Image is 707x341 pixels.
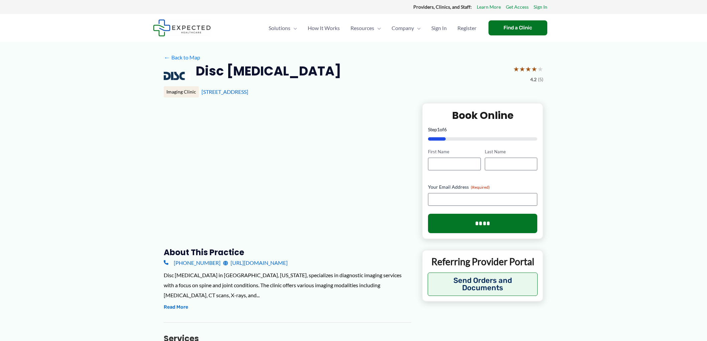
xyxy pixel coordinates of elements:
span: ★ [513,63,519,75]
span: Company [392,16,414,40]
h3: About this practice [164,247,411,258]
button: Send Orders and Documents [428,273,538,296]
a: How It Works [302,16,345,40]
span: ← [164,54,170,60]
label: First Name [428,149,480,155]
span: ★ [519,63,525,75]
a: [URL][DOMAIN_NAME] [223,258,288,268]
span: Menu Toggle [290,16,297,40]
span: Register [457,16,476,40]
span: ★ [531,63,537,75]
label: Your Email Address [428,184,537,190]
span: Sign In [431,16,447,40]
a: CompanyMenu Toggle [386,16,426,40]
a: Learn More [477,3,501,11]
strong: Providers, Clinics, and Staff: [413,4,472,10]
span: ★ [537,63,543,75]
a: Get Access [506,3,529,11]
a: ResourcesMenu Toggle [345,16,386,40]
a: Find a Clinic [488,20,547,35]
span: How It Works [308,16,340,40]
a: ←Back to Map [164,52,200,62]
span: Menu Toggle [374,16,381,40]
span: Menu Toggle [414,16,421,40]
nav: Primary Site Navigation [263,16,482,40]
label: Last Name [485,149,537,155]
span: (5) [538,75,543,84]
a: SolutionsMenu Toggle [263,16,302,40]
div: Imaging Clinic [164,86,199,98]
a: [STREET_ADDRESS] [201,89,248,95]
p: Step of [428,127,537,132]
a: Register [452,16,482,40]
a: [PHONE_NUMBER] [164,258,221,268]
p: Referring Provider Portal [428,255,538,268]
span: 6 [444,127,447,132]
span: 1 [437,127,440,132]
button: Read More [164,303,188,311]
span: 4.2 [530,75,537,84]
img: Expected Healthcare Logo - side, dark font, small [153,19,211,36]
span: Resources [350,16,374,40]
div: Disc [MEDICAL_DATA] in [GEOGRAPHIC_DATA], [US_STATE], specializes in diagnostic imaging services ... [164,270,411,300]
span: Solutions [269,16,290,40]
a: Sign In [426,16,452,40]
span: ★ [525,63,531,75]
h2: Book Online [428,109,537,122]
a: Sign In [534,3,547,11]
span: (Required) [471,185,490,190]
h2: Disc [MEDICAL_DATA] [196,63,341,79]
